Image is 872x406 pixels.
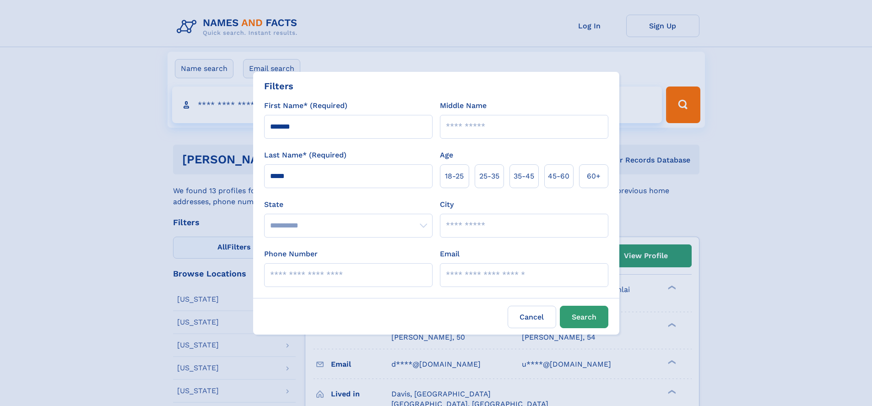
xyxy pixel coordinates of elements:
[440,249,460,260] label: Email
[264,79,293,93] div: Filters
[548,171,569,182] span: 45‑60
[445,171,464,182] span: 18‑25
[587,171,601,182] span: 60+
[560,306,608,328] button: Search
[440,150,453,161] label: Age
[440,100,487,111] label: Middle Name
[440,199,454,210] label: City
[264,100,347,111] label: First Name* (Required)
[514,171,534,182] span: 35‑45
[264,150,347,161] label: Last Name* (Required)
[264,199,433,210] label: State
[264,249,318,260] label: Phone Number
[479,171,499,182] span: 25‑35
[508,306,556,328] label: Cancel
